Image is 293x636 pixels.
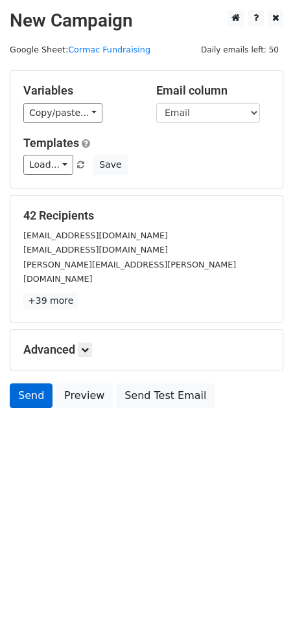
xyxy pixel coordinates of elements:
[10,10,283,32] h2: New Campaign
[116,383,215,408] a: Send Test Email
[23,343,270,357] h5: Advanced
[196,45,283,54] a: Daily emails left: 50
[196,43,283,57] span: Daily emails left: 50
[23,136,79,150] a: Templates
[10,383,53,408] a: Send
[23,209,270,223] h5: 42 Recipients
[156,84,270,98] h5: Email column
[23,231,168,240] small: [EMAIL_ADDRESS][DOMAIN_NAME]
[93,155,127,175] button: Save
[23,245,168,255] small: [EMAIL_ADDRESS][DOMAIN_NAME]
[56,383,113,408] a: Preview
[228,574,293,636] iframe: Chat Widget
[23,293,78,309] a: +39 more
[23,155,73,175] a: Load...
[23,84,137,98] h5: Variables
[10,45,150,54] small: Google Sheet:
[68,45,150,54] a: Cormac Fundraising
[23,260,236,284] small: [PERSON_NAME][EMAIL_ADDRESS][PERSON_NAME][DOMAIN_NAME]
[23,103,102,123] a: Copy/paste...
